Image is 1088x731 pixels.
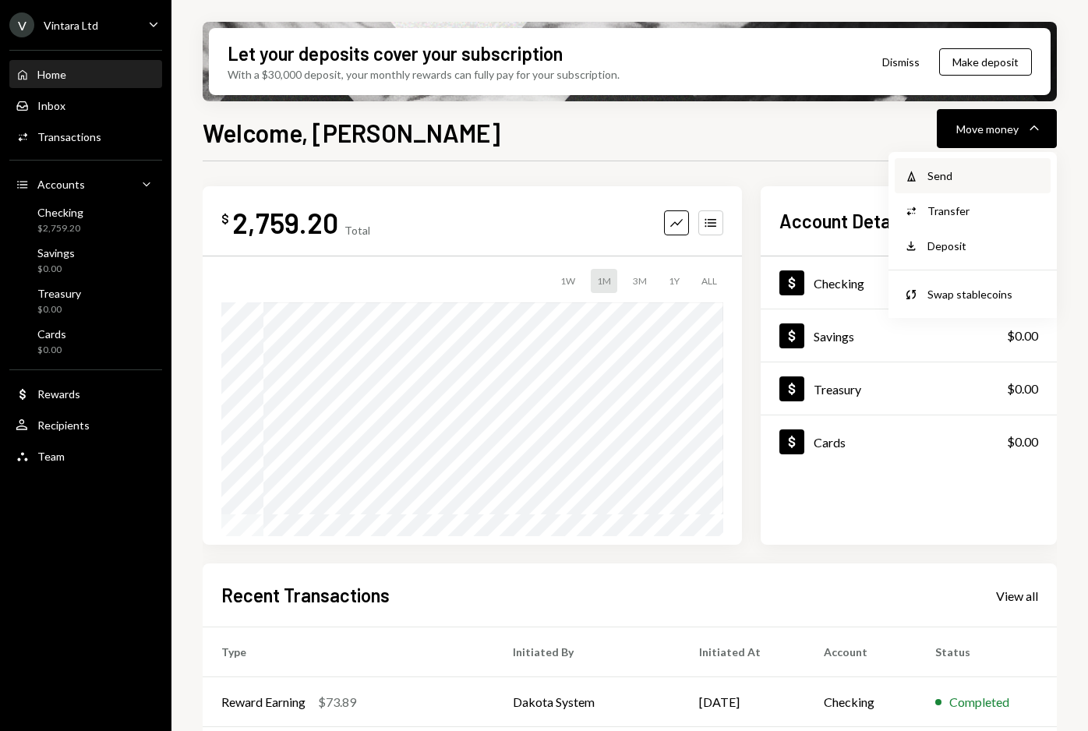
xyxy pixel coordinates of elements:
th: Status [917,627,1057,677]
div: Vintara Ltd [44,19,98,32]
div: $2,759.20 [37,222,83,235]
button: Dismiss [863,44,939,80]
a: Cards$0.00 [9,323,162,360]
a: Checking$2,759.20 [761,256,1057,309]
div: Deposit [927,238,1041,254]
div: Cards [814,435,846,450]
div: 1M [591,269,617,293]
div: $0.00 [37,303,81,316]
div: $0.00 [37,344,66,357]
div: 3M [627,269,653,293]
a: View all [996,587,1038,604]
div: Home [37,68,66,81]
div: Recipients [37,418,90,432]
div: Rewards [37,387,80,401]
a: Transactions [9,122,162,150]
div: Total [344,224,370,237]
a: Savings$0.00 [9,242,162,279]
a: Cards$0.00 [761,415,1057,468]
div: Swap stablecoins [927,286,1041,302]
button: Make deposit [939,48,1032,76]
div: View all [996,588,1038,604]
div: Transactions [37,130,101,143]
a: Inbox [9,91,162,119]
div: $0.00 [1007,433,1038,451]
a: Treasury$0.00 [9,282,162,320]
div: 2,759.20 [232,205,338,240]
a: Checking$2,759.20 [9,201,162,238]
div: Savings [814,329,854,344]
div: Reward Earning [221,693,306,712]
a: Rewards [9,380,162,408]
th: Initiated At [680,627,805,677]
a: Home [9,60,162,88]
div: Accounts [37,178,85,191]
h2: Recent Transactions [221,582,390,608]
a: Savings$0.00 [761,309,1057,362]
div: Completed [949,693,1009,712]
div: $0.00 [37,263,75,276]
a: Recipients [9,411,162,439]
div: ALL [695,269,723,293]
div: $0.00 [1007,380,1038,398]
th: Type [203,627,494,677]
button: Move money [937,109,1057,148]
div: Let your deposits cover your subscription [228,41,563,66]
div: Savings [37,246,75,260]
div: Checking [814,276,864,291]
div: Treasury [814,382,861,397]
div: Transfer [927,203,1041,219]
div: Move money [956,121,1019,137]
div: Inbox [37,99,65,112]
a: Treasury$0.00 [761,362,1057,415]
div: 1W [554,269,581,293]
div: 1Y [662,269,686,293]
th: Account [805,627,916,677]
div: Send [927,168,1041,184]
td: Dakota System [494,677,680,727]
th: Initiated By [494,627,680,677]
div: Checking [37,206,83,219]
div: V [9,12,34,37]
a: Accounts [9,170,162,198]
div: Team [37,450,65,463]
div: $ [221,211,229,227]
h2: Account Details [779,208,908,234]
div: $73.89 [318,693,356,712]
a: Team [9,442,162,470]
div: $0.00 [1007,327,1038,345]
div: Cards [37,327,66,341]
td: [DATE] [680,677,805,727]
div: Treasury [37,287,81,300]
td: Checking [805,677,916,727]
h1: Welcome, [PERSON_NAME] [203,117,500,148]
div: With a $30,000 deposit, your monthly rewards can fully pay for your subscription. [228,66,620,83]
